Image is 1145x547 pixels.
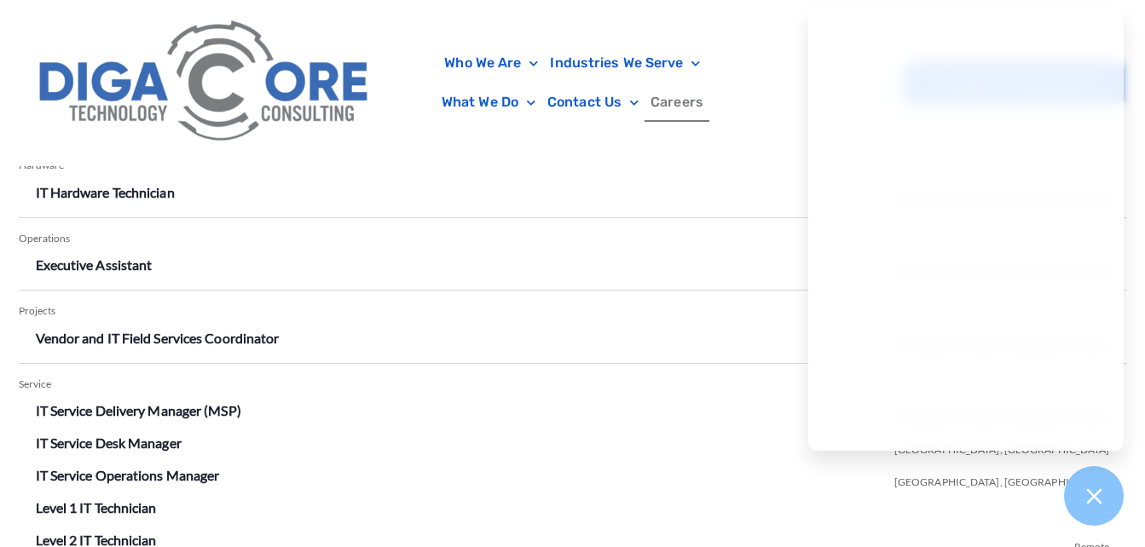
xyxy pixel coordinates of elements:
[389,43,756,122] nav: Menu
[36,435,182,451] a: IT Service Desk Manager
[36,499,157,515] a: Level 1 IT Technician
[36,402,241,418] a: IT Service Delivery Manager (MSP)
[894,463,1110,495] span: [GEOGRAPHIC_DATA], [GEOGRAPHIC_DATA]
[19,227,1127,251] div: Operations
[544,43,706,83] a: Industries We Serve
[436,83,541,122] a: What We Do
[541,83,645,122] a: Contact Us
[36,467,220,483] a: IT Service Operations Manager
[19,372,1127,397] div: Service
[30,9,380,157] img: Digacore Logo
[645,83,709,122] a: Careers
[808,6,1124,451] iframe: Chatgenie Messenger
[36,184,175,200] a: IT Hardware Technician
[36,330,280,346] a: Vendor and IT Field Services Coordinator
[36,256,153,273] a: Executive Assistant
[438,43,544,83] a: Who We Are
[19,299,1127,324] div: Projects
